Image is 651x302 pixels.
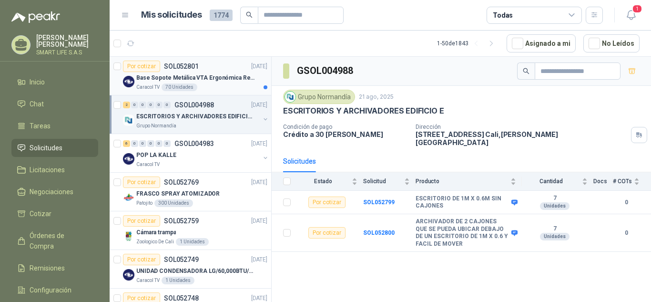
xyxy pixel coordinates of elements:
[136,199,153,207] p: Patojito
[110,173,271,211] a: Por cotizarSOL052769[DATE] Company LogoFRASCO SPRAY ATOMIZADORPatojito300 Unidades
[251,101,267,110] p: [DATE]
[30,230,89,251] span: Órdenes de Compra
[11,205,98,223] a: Cotizar
[123,140,130,147] div: 6
[416,218,509,248] b: ARCHIVADOR DE 2 CAJONES QUE SE PUEDA UBICAR DEBAJO DE UN ESCRITORIO DE 1M X 0.6 Y FACIL DE MOVER
[131,102,138,108] div: 0
[123,76,134,87] img: Company Logo
[583,34,640,52] button: No Leídos
[11,11,60,23] img: Logo peakr
[36,50,98,55] p: SMART LIFE S.A.S
[30,187,73,197] span: Negociaciones
[522,178,580,185] span: Cantidad
[147,140,154,147] div: 0
[363,172,416,191] th: Solicitud
[283,156,316,167] div: Solicitudes
[110,57,271,95] a: Por cotizarSOL052801[DATE] Company LogoBase Sopote Metálica VTA Ergonómica Retráctil para Portáti...
[164,63,199,70] p: SOL052801
[416,172,522,191] th: Producto
[30,165,65,175] span: Licitaciones
[155,102,163,108] div: 0
[416,130,627,146] p: [STREET_ADDRESS] Cali , [PERSON_NAME][GEOGRAPHIC_DATA]
[136,112,255,121] p: ESCRITORIOS Y ARCHIVADORES EDIFICIO E
[522,225,588,233] b: 7
[251,62,267,71] p: [DATE]
[123,102,130,108] div: 2
[613,172,651,191] th: # COTs
[141,8,202,22] h1: Mis solicitudes
[136,189,220,198] p: FRASCO SPRAY ATOMIZADOR
[136,267,255,276] p: UNIDAD CONDENSADORA LG/60,000BTU/220V/R410A: I
[174,140,214,147] p: GSOL004983
[11,117,98,135] a: Tareas
[147,102,154,108] div: 0
[416,124,627,130] p: Dirección
[363,178,402,185] span: Solicitud
[36,34,98,48] p: [PERSON_NAME] [PERSON_NAME]
[251,178,267,187] p: [DATE]
[123,61,160,72] div: Por cotizar
[416,195,509,210] b: ESCRITORIO DE 1M X 0.6M SIN CAJONES
[162,83,197,91] div: 70 Unidades
[437,36,499,51] div: 1 - 50 de 1843
[136,151,176,160] p: POP LA KALLE
[296,178,350,185] span: Estado
[613,229,640,238] b: 0
[11,183,98,201] a: Negociaciones
[416,178,509,185] span: Producto
[136,83,160,91] p: Caracol TV
[136,73,255,83] p: Base Sopote Metálica VTA Ergonómica Retráctil para Portátil
[163,102,171,108] div: 0
[11,161,98,179] a: Licitaciones
[123,99,269,130] a: 2 0 0 0 0 0 GSOL004988[DATE] Company LogoESCRITORIOS Y ARCHIVADORES EDIFICIO EGrupo Normandía
[359,93,394,102] p: 21 ago, 2025
[308,227,346,239] div: Por cotizar
[297,63,355,78] h3: GSOL004988
[30,143,62,153] span: Solicitudes
[363,229,395,236] a: SOL052800
[251,139,267,148] p: [DATE]
[110,250,271,289] a: Por cotizarSOL052749[DATE] Company LogoUNIDAD CONDENSADORA LG/60,000BTU/220V/R410A: ICaracol TV1 ...
[164,179,199,186] p: SOL052769
[522,195,588,202] b: 7
[613,178,632,185] span: # COTs
[30,208,51,219] span: Cotizar
[296,172,363,191] th: Estado
[176,238,209,246] div: 1 Unidades
[164,256,199,263] p: SOL052749
[30,285,71,295] span: Configuración
[139,140,146,147] div: 0
[523,68,529,74] span: search
[210,10,233,21] span: 1774
[162,277,194,284] div: 1 Unidades
[123,153,134,165] img: Company Logo
[136,238,174,246] p: Zoologico De Cali
[30,99,44,109] span: Chat
[155,140,163,147] div: 0
[283,106,444,116] p: ESCRITORIOS Y ARCHIVADORES EDIFICIO E
[613,198,640,207] b: 0
[11,281,98,299] a: Configuración
[123,177,160,188] div: Por cotizar
[11,227,98,255] a: Órdenes de Compra
[136,228,176,237] p: Cámara trampa
[123,254,160,265] div: Por cotizar
[251,255,267,264] p: [DATE]
[11,259,98,277] a: Remisiones
[30,121,51,131] span: Tareas
[123,138,269,168] a: 6 0 0 0 0 0 GSOL004983[DATE] Company LogoPOP LA KALLECaracol TV
[522,172,593,191] th: Cantidad
[283,90,355,104] div: Grupo Normandía
[164,218,199,224] p: SOL052759
[123,115,134,126] img: Company Logo
[136,277,160,284] p: Caracol TV
[493,10,513,21] div: Todas
[123,215,160,227] div: Por cotizar
[154,199,193,207] div: 300 Unidades
[622,7,640,24] button: 1
[283,124,408,130] p: Condición de pago
[123,269,134,281] img: Company Logo
[123,230,134,242] img: Company Logo
[363,199,395,206] b: SOL052799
